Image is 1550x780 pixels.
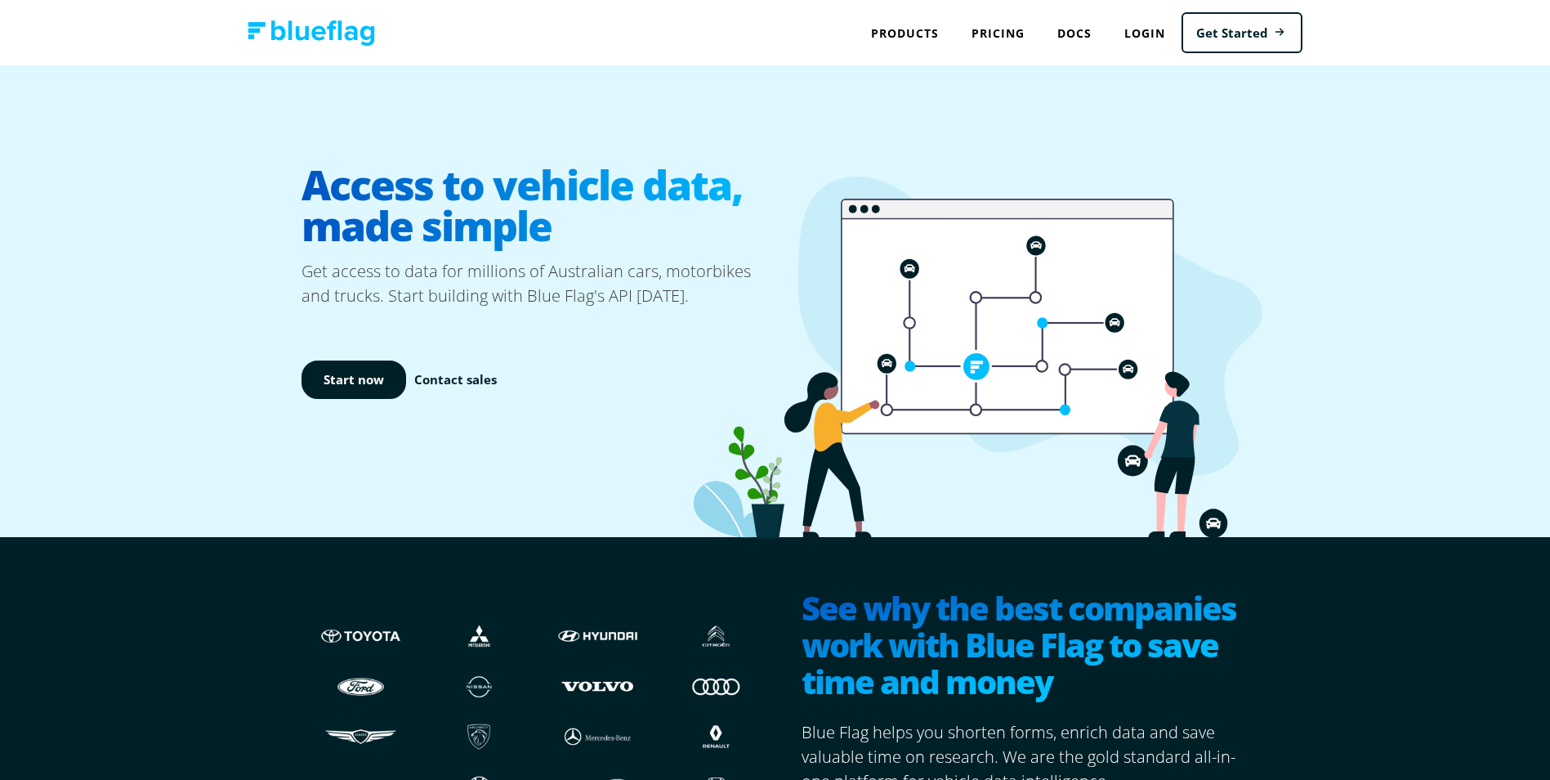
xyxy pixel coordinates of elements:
[673,721,759,752] img: Renault logo
[302,259,775,308] p: Get access to data for millions of Australian cars, motorbikes and trucks. Start building with Bl...
[802,589,1249,704] h2: See why the best companies work with Blue Flag to save time and money
[1181,12,1302,54] a: Get Started
[436,721,522,752] img: Peugeot logo
[302,151,775,259] h1: Access to vehicle data, made simple
[955,16,1041,50] a: Pricing
[855,16,955,50] div: Products
[1041,16,1108,50] a: Docs
[318,670,404,702] img: Ford logo
[436,621,522,652] img: Mistubishi logo
[318,721,404,752] img: Genesis logo
[555,670,641,702] img: Volvo logo
[248,20,375,46] img: Blue Flag logo
[302,361,406,399] a: Start now
[436,670,522,702] img: Nissan logo
[673,670,759,702] img: Audi logo
[1108,16,1181,50] a: Login to Blue Flag application
[555,621,641,652] img: Hyundai logo
[673,621,759,652] img: Citroen logo
[414,370,497,389] a: Contact sales
[318,621,404,652] img: Toyota logo
[555,721,641,752] img: Mercedes logo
